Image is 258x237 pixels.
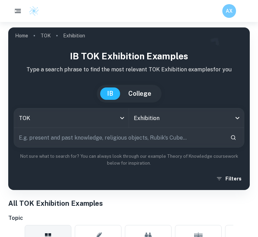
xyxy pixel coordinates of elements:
[227,132,239,143] button: Search
[14,108,129,128] div: TOK
[14,153,244,167] p: Not sure what to search for? You can always look through our example Theory of Knowledge coursewo...
[214,173,244,185] button: Filters
[8,198,250,209] h1: All TOK Exhibition Examples
[222,4,236,18] button: AX
[25,6,39,16] a: Clastify logo
[14,49,244,63] h1: IB TOK Exhibition examples
[14,66,244,74] p: Type a search phrase to find the most relevant TOK Exhibition examples for you
[121,87,158,100] button: College
[63,32,85,39] p: Exhibition
[29,6,39,16] img: Clastify logo
[15,31,28,40] a: Home
[14,128,225,147] input: E.g. present and past knowledge, religious objects, Rubik's Cube...
[8,214,250,222] h6: Topic
[100,87,120,100] button: IB
[40,31,51,40] a: TOK
[8,27,250,190] img: profile cover
[225,7,233,15] h6: AX
[129,108,244,128] div: Exhibition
